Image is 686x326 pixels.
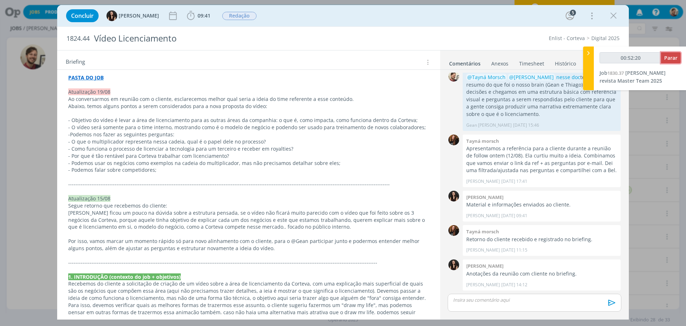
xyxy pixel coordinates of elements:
[555,57,576,67] a: Histórico
[466,201,617,208] p: Material e informações enviados ao cliente.
[66,9,99,22] button: Concluir
[466,247,500,253] p: [PERSON_NAME]
[466,213,500,219] p: [PERSON_NAME]
[106,10,159,21] button: I[PERSON_NAME]
[68,117,429,124] p: - Objetivo do vídeo é levar a área de licenciamento para as outras áreas da companhia: o que é, c...
[564,10,576,21] button: 5
[501,247,527,253] span: [DATE] 11:15
[466,236,617,243] p: Retorno do cliente recebido e registrado no briefing.
[185,10,212,21] button: 09:41
[68,131,429,138] p: -Podemos nos fazer as seguintes perguntas:
[68,209,429,231] p: [PERSON_NAME] ficou um pouco na dúvida sobre a estrutura pensada, se o vídeo não ficará muito par...
[501,178,527,185] span: [DATE] 17:41
[68,138,429,145] p: - O que o multiplicador representa nessa cadeia, qual é o papel dele no processo?
[68,160,429,167] p: - Podemos usar os negócios como exemplos na cadeia do multiplicador, mas não precisamos detalhar ...
[68,166,429,174] p: - Podemos falar sobre competidores;
[222,12,257,20] span: Redação
[509,74,554,81] span: @[PERSON_NAME]
[68,202,429,209] p: Segue retorno que recebemos do cliente:
[556,74,580,81] a: nesse doc
[198,12,210,19] span: 09:41
[570,10,576,16] div: 5
[68,152,429,160] p: - Por que é tão rentável para Corteva trabalhar com licenciamento?
[466,282,500,288] p: [PERSON_NAME]
[467,74,506,81] span: @Tayná Morsch
[68,259,429,266] p: -------------------------------------------------------------------------------------------------...
[448,135,459,145] img: T
[68,96,429,103] p: Ao conversarmos em reunião com o cliente, esclarecemos melhor qual seria a ideia do time referent...
[448,191,459,201] img: I
[68,280,429,323] p: Recebemos do cliente a solicitação de criação de um vídeo sobre a área de licenciamento da Cortev...
[68,181,429,188] p: -------------------------------------------------------------------------------------------------...
[68,124,429,131] p: - O vídeo será somente para o time interno, mostrando como é o modelo de negócio e podendo ser us...
[66,58,85,67] span: Briefing
[68,195,110,202] span: Atualização 15/08
[664,54,677,61] span: Parar
[68,103,429,110] p: Abaixo, temos alguns pontos a serem considerados para a nova proposta do vídeo:
[66,35,90,43] span: 1824.44
[448,71,459,82] img: G
[68,74,104,81] a: PASTA DO JOB
[466,178,500,185] p: [PERSON_NAME]
[448,225,459,236] img: T
[449,57,481,67] a: Comentários
[222,11,257,20] button: Redação
[68,88,110,95] span: Atualização 19/08
[57,5,629,320] div: dialog
[466,194,503,200] b: [PERSON_NAME]
[600,69,666,84] span: [PERSON_NAME] revista Master Team 2025
[549,35,585,42] a: Enlist - Corteva
[466,122,512,128] p: Gean [PERSON_NAME]
[466,263,503,269] b: [PERSON_NAME]
[448,259,459,270] img: I
[501,213,527,219] span: [DATE] 09:41
[466,138,499,144] b: Tayná morsch
[119,13,159,18] span: [PERSON_NAME]
[91,30,386,47] div: Vídeo Licenciamento
[68,273,181,280] strong: 1. INTRODUÇÃO (contexto do job + objetivos)
[106,10,117,21] img: I
[68,238,429,252] p: Por isso, vamos marcar um momento rápido só para novo alinhamento com o cliente, para o @Gean par...
[466,228,499,235] b: Tayná morsch
[491,60,508,67] div: Anexos
[513,122,539,128] span: [DATE] 15:46
[661,52,681,63] button: Parar
[71,13,94,19] span: Concluir
[600,69,666,84] a: Job1830.37[PERSON_NAME] revista Master Team 2025
[591,35,620,42] a: Digital 2025
[501,282,527,288] span: [DATE] 14:12
[466,270,617,277] p: Anotações da reunião com cliente no briefing.
[466,145,617,174] p: Apresentamos a referência para a cliente durante a reunião de follow ontem (12/08). Ela curtiu mu...
[68,145,429,152] p: - Como funciona o processo de licenciar a tecnologia para um terceiro e receber em royalties?
[519,57,545,67] a: Timesheet
[607,70,624,76] span: 1830.37
[466,74,617,118] p: temos um resumo do que foi o nosso brain (Gean e Thiago). Tomamos decisões e chegamos em uma estr...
